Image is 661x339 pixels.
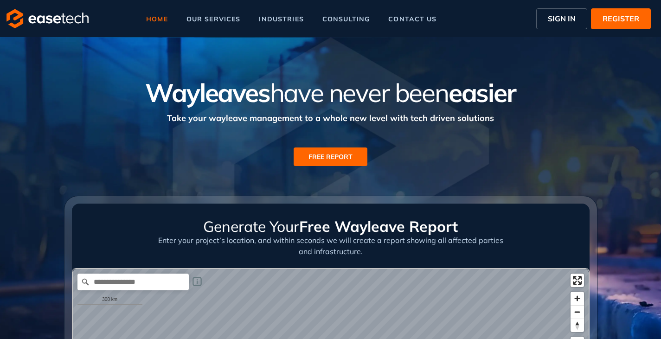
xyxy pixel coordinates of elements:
span: consulting [322,16,370,22]
span: SIGN IN [548,13,576,24]
span: home [146,16,168,22]
span: Free Wayleave Report [299,217,458,236]
span: Zoom out [571,306,584,319]
button: Enter fullscreen [571,274,584,287]
button: FREE REPORT [294,147,367,166]
span: industries [259,16,303,22]
span: Generate Your [203,217,299,236]
span: easier [449,77,516,109]
input: Search place... [77,274,189,290]
span: contact us [388,16,436,22]
button: Zoom in [571,292,584,305]
button: REGISTER [591,8,651,29]
button: SIGN IN [536,8,587,29]
span: REGISTER [603,13,639,24]
div: Take your wayleave management to a whole new level with tech driven solutions [64,107,597,124]
span: FREE REPORT [308,152,353,162]
button: Reset bearing to north [571,319,584,332]
span: our services [186,16,241,22]
span: Wayleaves [145,77,270,109]
div: Enter your project’s location, and within seconds we will create a report showing all affected pa... [158,235,503,268]
img: logo [6,9,89,28]
div: 300 km [77,295,142,305]
button: Zoom out [571,305,584,319]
